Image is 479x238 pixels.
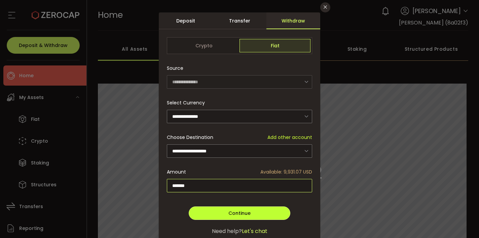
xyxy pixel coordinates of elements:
[167,61,183,75] span: Source
[213,12,266,29] div: Transfer
[167,99,209,106] label: Select Currency
[242,227,267,235] span: Let's chat
[320,2,330,12] button: Close
[169,39,239,52] span: Crypto
[212,227,242,235] span: Need help?
[228,210,251,217] span: Continue
[239,39,310,52] span: Fiat
[167,134,213,141] span: Choose Destination
[167,169,186,176] span: Amount
[260,169,312,176] span: Available: 9,931.07 USD
[159,12,213,29] div: Deposit
[445,206,479,238] iframe: Chat Widget
[189,206,290,220] button: Continue
[267,134,312,141] span: Add other account
[266,12,320,29] div: Withdraw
